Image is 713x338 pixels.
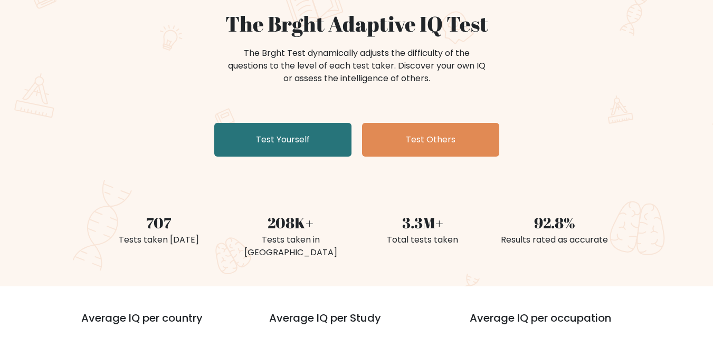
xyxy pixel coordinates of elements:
div: Tests taken in [GEOGRAPHIC_DATA] [231,234,350,259]
div: Tests taken [DATE] [99,234,218,246]
a: Test Yourself [214,123,351,157]
h1: The Brght Adaptive IQ Test [99,11,614,36]
div: 208K+ [231,211,350,234]
div: 3.3M+ [363,211,482,234]
div: The Brght Test dynamically adjusts the difficulty of the questions to the level of each test take... [225,47,489,85]
div: 92.8% [495,211,614,234]
h3: Average IQ per country [81,312,231,337]
div: Results rated as accurate [495,234,614,246]
h3: Average IQ per occupation [470,312,645,337]
div: Total tests taken [363,234,482,246]
a: Test Others [362,123,499,157]
div: 707 [99,211,218,234]
h3: Average IQ per Study [269,312,444,337]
